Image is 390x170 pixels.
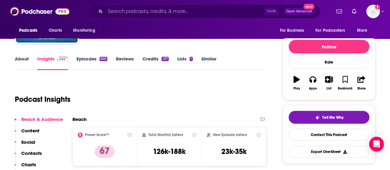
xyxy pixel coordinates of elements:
[338,87,352,90] div: Bookmark
[21,116,63,122] p: Reach & Audience
[177,56,193,70] a: Lists1
[303,4,314,10] span: New
[315,26,345,35] span: For Podcasters
[221,147,247,156] h3: 23k-35k
[116,56,134,70] a: Reviews
[326,87,331,90] div: List
[153,147,186,156] h3: 126k-188k
[21,139,35,145] p: Social
[264,7,279,15] span: Ctrl K
[72,116,87,122] h2: Reach
[280,26,304,35] span: For Business
[21,150,42,156] p: Contacts
[105,6,264,16] input: Search podcasts, credits, & more...
[15,95,71,104] h1: Podcast Insights
[10,6,69,17] img: Podchaser - Follow, Share and Rate Podcasts
[321,72,337,94] button: List
[14,139,35,151] button: Social
[213,133,247,137] h2: New Episode Listens
[289,56,369,68] div: Rate
[289,129,369,141] a: Contact This Podcast
[322,115,343,120] span: Tell Me Why
[76,56,107,70] a: Episodes505
[309,87,317,90] div: Apps
[357,87,365,90] div: Share
[100,57,107,61] div: 505
[148,133,183,137] h2: Total Monthly Listens
[49,26,62,35] span: Charts
[366,5,380,18] img: User Profile
[95,145,115,158] p: 67
[57,57,68,62] img: Podchaser Pro
[142,56,168,70] a: Credits137
[369,137,384,151] div: Open Intercom Messenger
[289,111,369,124] button: tell me why sparkleTell Me Why
[305,72,321,94] button: Apps
[289,72,305,94] button: Play
[69,25,103,36] button: open menu
[334,6,344,17] a: Show notifications dropdown
[366,5,380,18] button: Show profile menu
[201,56,216,70] a: Similar
[21,162,36,168] p: Charts
[349,6,359,17] a: Show notifications dropdown
[21,128,39,134] p: Content
[311,25,354,36] button: open menu
[353,25,375,36] button: open menu
[45,25,66,36] a: Charts
[73,26,95,35] span: Monitoring
[289,40,369,53] button: Follow
[19,26,37,35] span: Podcasts
[337,72,353,94] button: Bookmark
[366,5,380,18] span: Logged in as megcassidy
[275,25,312,36] button: open menu
[162,57,168,61] div: 137
[286,10,312,13] span: Open Advanced
[15,56,29,70] a: About
[375,5,380,10] svg: Add a profile image
[190,57,193,61] div: 1
[88,4,320,19] div: Search podcasts, credits, & more...
[15,25,45,36] button: open menu
[37,56,68,70] a: InsightsPodchaser Pro
[294,87,300,90] div: Play
[14,128,39,139] button: Content
[353,72,369,94] button: Share
[14,116,63,128] button: Reach & Audience
[284,8,315,15] button: Open AdvancedNew
[315,115,320,120] img: tell me why sparkle
[357,26,367,35] span: More
[14,150,42,162] button: Contacts
[289,146,369,158] button: Export One-Sheet
[85,133,109,137] h2: Power Score™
